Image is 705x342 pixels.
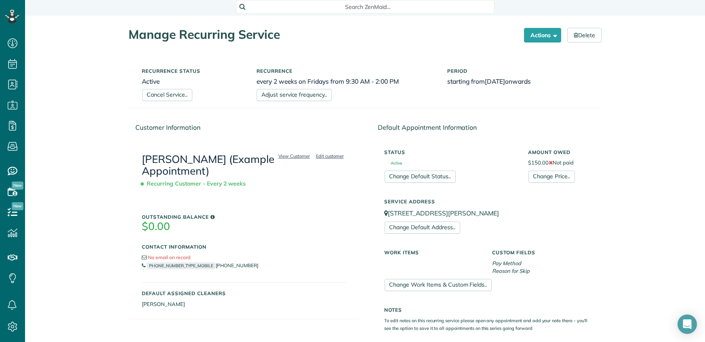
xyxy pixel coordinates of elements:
[385,279,492,291] a: Change Work Items & Custom Fields..
[522,146,594,183] div: $150.00 Not paid
[385,250,480,255] h5: Work Items
[142,152,274,177] a: [PERSON_NAME] (Example Appointment)
[385,161,402,165] span: Active
[448,68,588,74] h5: Period
[492,268,530,274] em: Reason for Skip
[142,214,346,220] h5: Outstanding Balance
[448,78,588,85] h6: starting from onwards
[129,116,359,139] div: Customer Information
[528,150,588,155] h5: Amount Owed
[257,78,436,85] h6: every 2 weeks on Fridays from 9:30 AM - 2:00 PM
[524,28,561,42] button: Actions
[147,262,215,269] small: PHONE_NUMBER_TYPE_MOBILE
[142,291,346,296] h5: Default Assigned Cleaners
[276,152,313,160] a: View Customer
[142,89,192,101] a: Cancel Service..
[257,89,332,101] a: Adjust service frequency..
[142,68,245,74] h5: Recurrence status
[528,171,575,183] a: Change Price..
[257,68,436,74] h5: Recurrence
[385,209,588,218] p: [STREET_ADDRESS][PERSON_NAME]
[314,152,346,160] a: Edit customer
[385,150,516,155] h5: Status
[372,116,601,139] div: Default Appointment Information
[385,318,587,331] small: To edit notes on this recurring service please open any appointment and add your note there - you...
[142,221,346,232] h3: $0.00
[567,28,602,42] a: Delete
[12,202,23,210] span: New
[148,254,190,260] span: No email on record
[129,28,518,41] h1: Manage Recurring Service
[385,199,588,204] h5: Service Address
[142,78,245,85] h6: Active
[142,262,259,268] a: PHONE_NUMBER_TYPE_MOBILE[PHONE_NUMBER]
[385,222,460,234] a: Change Default Address..
[485,77,505,85] span: [DATE]
[142,300,346,308] li: [PERSON_NAME]
[385,307,588,312] h5: Notes
[142,244,346,249] h5: Contact Information
[142,177,249,191] span: Recurring Customer - Every 2 weeks
[492,260,522,266] em: Pay Method
[385,171,456,183] a: Change Default Status..
[492,250,588,255] h5: Custom Fields
[12,182,23,190] span: New
[678,315,697,334] div: Open Intercom Messenger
